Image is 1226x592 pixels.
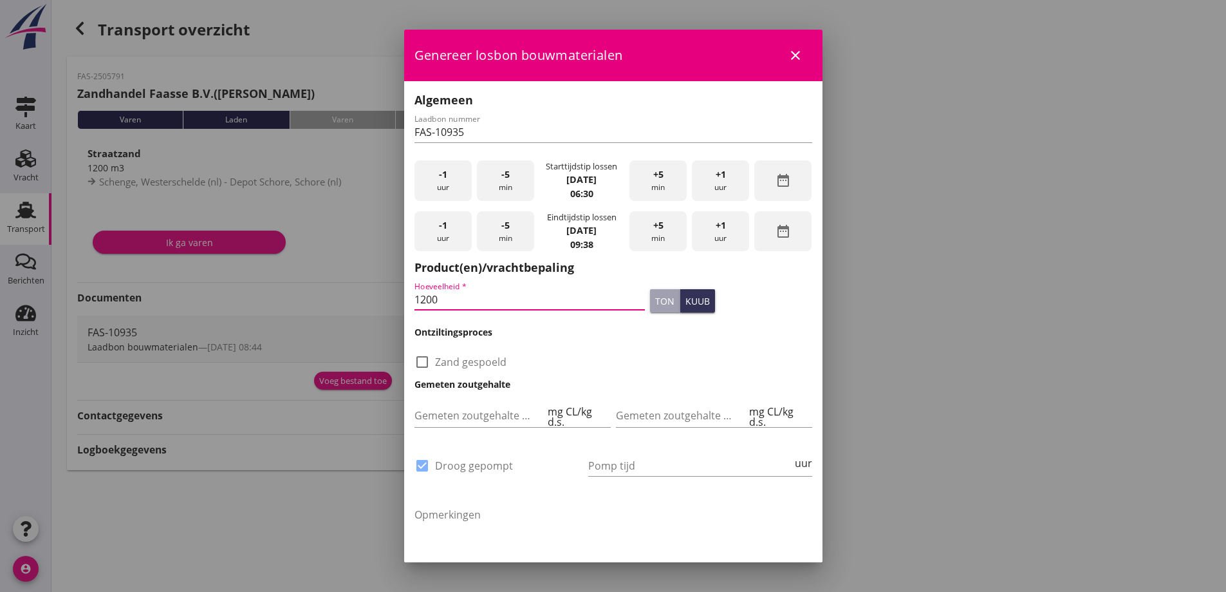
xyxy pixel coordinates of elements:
input: Laadbon nummer [414,122,812,142]
span: -1 [439,167,447,182]
span: -5 [501,218,510,233]
textarea: Opmerkingen [414,504,812,572]
h3: Gemeten zoutgehalte [414,377,812,391]
h3: Ontziltingsproces [414,325,812,339]
div: min [477,211,534,252]
button: ton [650,289,680,312]
span: +1 [716,167,726,182]
div: ton [655,294,674,308]
input: Pomp tijd [588,455,792,476]
div: mg CL/kg d.s. [747,406,812,427]
div: kuub [685,294,710,308]
strong: 06:30 [570,187,593,200]
strong: 09:38 [570,238,593,251]
i: date_range [776,224,791,239]
div: uur [792,458,812,468]
div: Eindtijdstip lossen [547,211,617,224]
strong: [DATE] [566,173,597,186]
div: Starttijdstip lossen [546,160,617,173]
input: Gemeten zoutgehalte voorbeun [414,405,546,426]
div: min [629,160,687,201]
div: min [477,160,534,201]
span: +5 [653,218,664,233]
i: date_range [776,173,791,188]
h2: Product(en)/vrachtbepaling [414,259,812,276]
span: +1 [716,218,726,233]
div: uur [692,211,749,252]
strong: [DATE] [566,224,597,236]
div: uur [414,160,472,201]
label: Droog gepompt [435,459,513,472]
i: close [788,48,803,63]
div: mg CL/kg d.s. [545,406,610,427]
div: uur [414,211,472,252]
h2: Algemeen [414,91,812,109]
div: Genereer losbon bouwmaterialen [404,30,822,81]
div: uur [692,160,749,201]
input: Gemeten zoutgehalte achterbeun [616,405,747,426]
span: -5 [501,167,510,182]
span: -1 [439,218,447,233]
button: kuub [680,289,715,312]
input: Hoeveelheid * [414,289,646,310]
label: Zand gespoeld [435,356,506,368]
div: min [629,211,687,252]
span: +5 [653,167,664,182]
